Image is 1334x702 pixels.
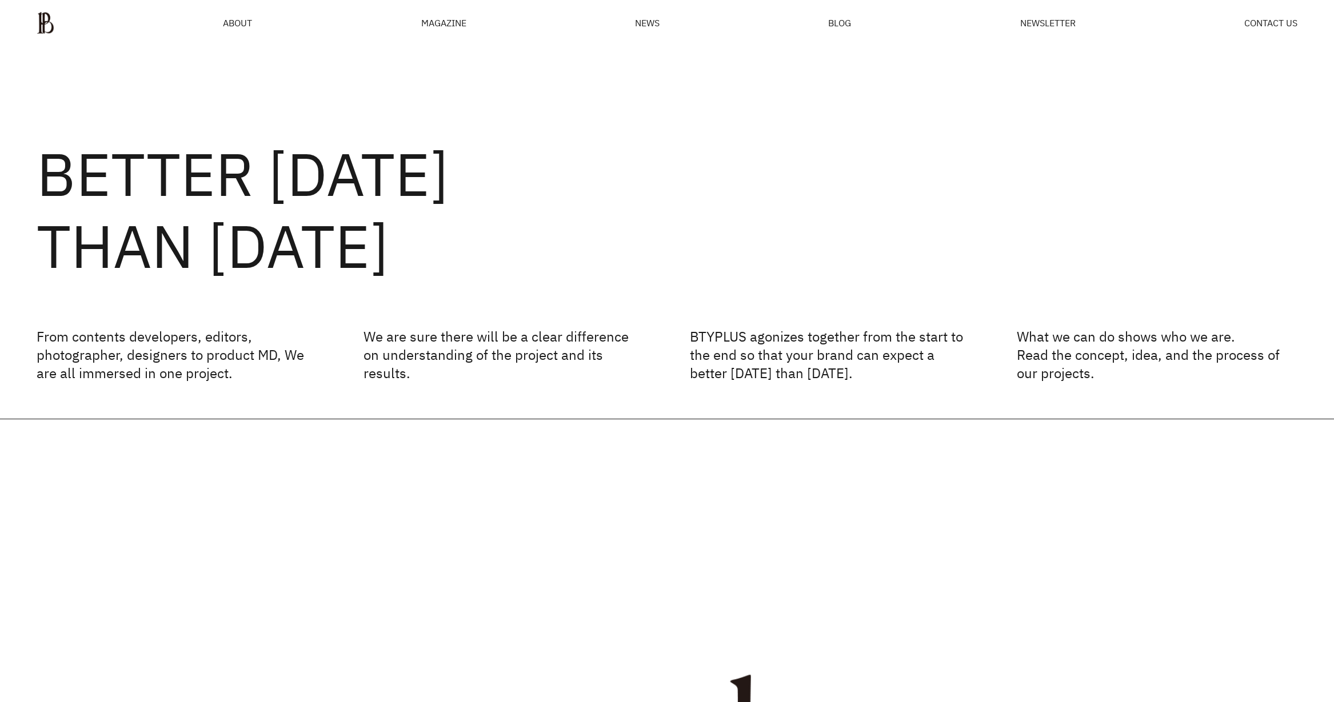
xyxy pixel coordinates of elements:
[421,18,466,27] div: MAGAZINE
[1244,18,1297,27] a: CONTACT US
[223,18,252,27] a: ABOUT
[364,327,645,382] p: We are sure there will be a clear difference on understanding of the project and its results.
[37,327,318,382] p: From contents developers, editors, photographer, designers to product MD, We are all immersed in ...
[828,18,851,27] a: BLOG
[37,11,54,34] img: ba379d5522eb3.png
[690,327,971,382] p: BTYPLUS agonizes together from the start to the end so that your brand can expect a better [DATE]...
[635,18,660,27] a: NEWS
[1020,18,1076,27] a: NEWSLETTER
[1017,327,1298,382] p: What we can do shows who we are. Read the concept, idea, and the process of our projects.
[37,138,1297,282] h2: BETTER [DATE] THAN [DATE]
